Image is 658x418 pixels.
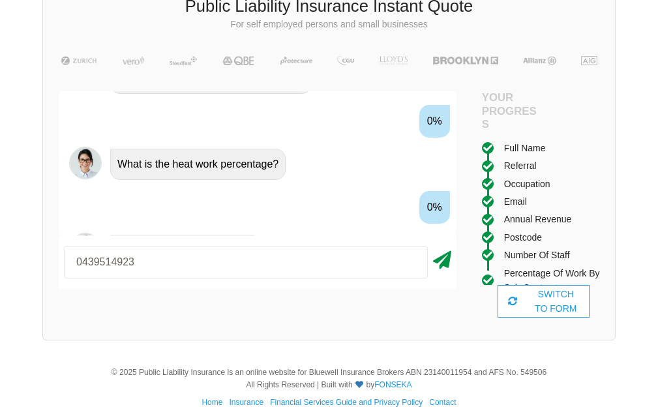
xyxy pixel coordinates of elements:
[55,56,103,65] img: Zurich | Public Liability Insurance
[504,177,550,191] div: Occupation
[374,380,411,389] a: FONSEKA
[117,56,151,65] img: Vero | Public Liability Insurance
[373,56,413,65] img: LLOYD's | Public Liability Insurance
[64,246,428,278] input: Your mobile number, eg: +61xxxxxxxxxx / 0xxxxxxxxx
[229,398,263,407] a: Insurance
[504,141,546,155] div: Full Name
[576,56,603,65] img: AIG | Public Liability Insurance
[419,191,450,224] div: 0%
[482,91,544,130] h4: Your Progress
[275,56,318,65] img: Protecsure | Public Liability Insurance
[164,56,202,65] img: Steadfast | Public Liability Insurance
[419,105,450,138] div: 0%
[110,149,286,180] div: What is the heat work percentage?
[202,398,222,407] a: Home
[429,398,456,407] a: Contact
[498,285,590,318] div: SWITCH TO FORM
[504,266,605,295] div: Percentage of work by sub-contractors
[110,235,262,266] div: What is your Mobile Number?
[53,18,605,31] p: For self employed persons and small businesses
[216,56,262,65] img: QBE | Public Liability Insurance
[517,56,562,65] img: Allianz | Public Liability Insurance
[504,158,537,173] div: Referral
[69,233,102,265] img: Chatbot | PLI
[504,194,527,209] div: Email
[504,230,542,245] div: Postcode
[270,398,423,407] a: Financial Services Guide and Privacy Policy
[504,248,570,262] div: Number of staff
[69,147,102,179] img: Chatbot | PLI
[428,56,503,65] img: Brooklyn | Public Liability Insurance
[504,212,572,226] div: Annual Revenue
[332,56,359,65] img: CGU | Public Liability Insurance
